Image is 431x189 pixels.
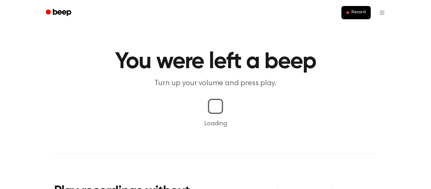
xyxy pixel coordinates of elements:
h1: You were left a beep [54,50,377,73]
a: Beep [41,7,77,19]
p: Loading [8,119,423,128]
p: Turn up your volume and press play. [94,78,337,89]
button: Open menu [375,5,390,20]
span: Record [351,10,366,15]
button: Record [341,6,371,19]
